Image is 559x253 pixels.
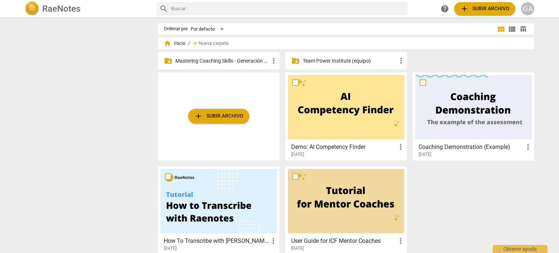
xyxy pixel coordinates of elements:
a: Coaching Demonstration (Example)[DATE] [415,75,532,157]
span: add [191,40,199,47]
div: Obtener ayuda [493,245,547,253]
span: [DATE] [419,151,431,158]
button: Subir [454,2,515,15]
span: view_list [508,25,516,33]
div: Ordenar por [164,26,188,32]
span: Nueva carpeta [199,41,229,46]
span: add [460,4,469,13]
p: Mastering Coaching Skills - Generación 31 [175,57,269,65]
a: How To Transcribe with [PERSON_NAME][DATE] [160,169,277,251]
span: Subir archivo [460,4,510,13]
span: Inicio [164,40,185,47]
a: Demo: AI Competency Finder[DATE] [288,75,404,157]
button: Lista [507,24,518,35]
button: GA [521,2,534,15]
span: folder_shared [291,56,300,65]
span: [DATE] [164,245,177,252]
button: Subir [188,109,249,123]
h3: User Guide for ICF Mentor Coaches [291,237,396,245]
span: folder_shared [164,56,173,65]
span: more_vert [269,56,278,65]
span: search [159,4,168,13]
img: Logo [25,1,39,16]
a: User Guide for ICF Mentor Coaches[DATE] [288,169,404,251]
input: Buscar [171,3,405,15]
a: LogoRaeNotes [25,1,151,16]
h3: Demo: AI Competency Finder [291,143,396,151]
span: / [188,41,190,46]
span: [DATE] [291,245,304,252]
div: Por defecto [191,23,226,35]
span: help [440,4,449,13]
span: [DATE] [291,151,304,158]
span: Subir archivo [194,112,243,120]
span: more_vert [397,56,405,65]
p: Team Power Institute (equipo) [303,57,397,65]
button: Cuadrícula [496,24,507,35]
span: more_vert [396,237,405,245]
h3: Coaching Demonstration (Example) [419,143,524,151]
span: home [164,40,171,47]
span: table_chart [520,25,527,32]
button: Tabla [518,24,528,35]
a: Obtener ayuda [438,2,451,15]
span: more_vert [269,237,278,245]
span: more_vert [396,143,405,151]
h2: RaeNotes [42,4,80,14]
span: add [194,112,203,120]
span: more_vert [524,143,532,151]
span: view_module [497,25,506,33]
h3: How To Transcribe with RaeNotes [164,237,269,245]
